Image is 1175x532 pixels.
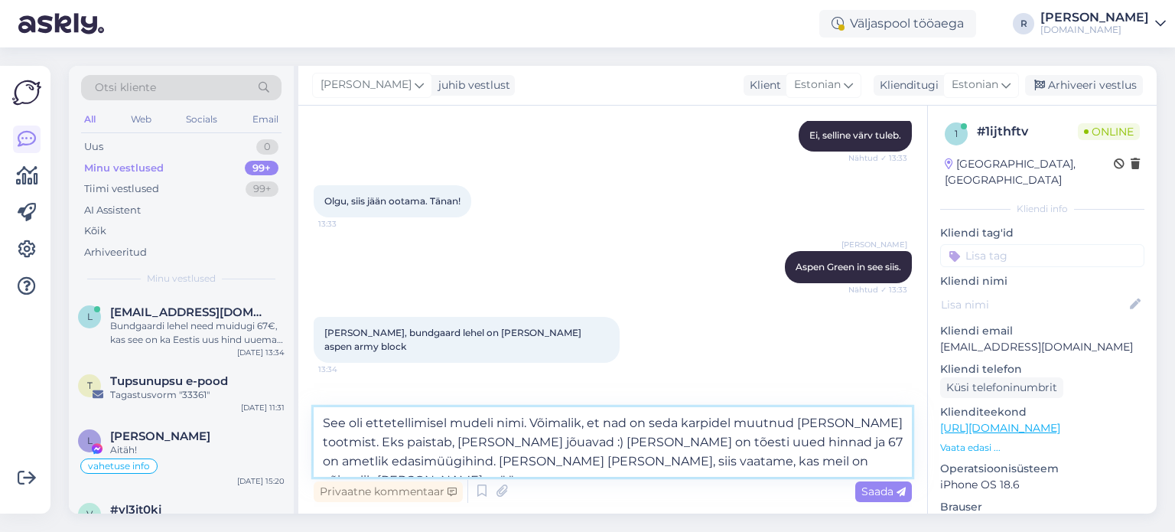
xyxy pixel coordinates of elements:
div: Arhiveeri vestlus [1025,75,1143,96]
div: Küsi telefoninumbrit [940,377,1063,398]
span: Otsi kliente [95,80,156,96]
div: Privaatne kommentaar [314,481,463,502]
div: Uus [84,139,103,155]
span: Estonian [794,77,841,93]
div: Väljaspool tööaega [819,10,976,38]
span: Nähtud ✓ 13:33 [848,152,907,164]
p: iPhone OS 18.6 [940,477,1144,493]
div: Kliendi info [940,202,1144,216]
span: Estonian [952,77,998,93]
div: [DATE] 11:31 [241,402,285,413]
div: AI Assistent [84,203,141,218]
div: Klienditugi [874,77,939,93]
textarea: See oli ettetellimisel mudeli nimi. Võimalik, et nad on seda karpidel muutnud [PERSON_NAME] tootm... [314,407,912,477]
div: Tiimi vestlused [84,181,159,197]
div: Email [249,109,282,129]
p: Vaata edasi ... [940,441,1144,455]
span: lauravanags1@gmail.com [110,305,269,319]
div: [DATE] 13:34 [237,347,285,358]
span: 13:34 [318,364,376,375]
div: Web [128,109,155,129]
span: Aspen Green in see siis. [796,261,901,273]
div: juhib vestlust [432,77,510,93]
div: 99+ [246,181,278,197]
p: Kliendi nimi [940,273,1144,289]
span: vahetuse info [88,462,150,471]
div: [DOMAIN_NAME] [1040,24,1149,36]
span: Online [1078,123,1140,140]
a: [PERSON_NAME][DOMAIN_NAME] [1040,11,1166,36]
span: Saada [861,485,906,498]
div: [PERSON_NAME] [1040,11,1149,24]
p: Kliendi telefon [940,361,1144,377]
div: [DATE] 15:20 [237,475,285,487]
input: Lisa nimi [941,296,1127,313]
p: Kliendi email [940,323,1144,339]
div: Bundgaardi lehel need muidugi 67€, kas see on ka Eestis uus hind uuemal mudelil? [110,319,285,347]
span: Tupsunupsu e-pood [110,374,228,388]
span: v [86,508,93,520]
span: l [87,311,93,322]
div: Minu vestlused [84,161,164,176]
div: 99+ [245,161,278,176]
span: [PERSON_NAME], bundgaard lehel on [PERSON_NAME] aspen army block [324,327,584,352]
div: Aitäh! [110,443,285,457]
span: L [87,435,93,446]
span: Liina Mustjõgi [110,429,210,443]
div: Klient [744,77,781,93]
span: T [87,380,93,391]
p: [EMAIL_ADDRESS][DOMAIN_NAME] [940,339,1144,355]
div: Kõik [84,224,106,239]
div: Socials [183,109,220,129]
a: [URL][DOMAIN_NAME] [940,421,1060,435]
div: [GEOGRAPHIC_DATA], [GEOGRAPHIC_DATA] [945,156,1114,188]
div: Tagastusvorm "33361" [110,388,285,402]
p: Kliendi tag'id [940,225,1144,241]
span: 13:33 [318,218,376,230]
img: Askly Logo [12,78,41,107]
p: Operatsioonisüsteem [940,461,1144,477]
span: 1 [955,128,958,139]
span: Ei, selline värv tuleb. [809,129,901,141]
span: #vl3it0kj [110,503,161,517]
div: # 1ijthftv [977,122,1078,141]
span: [PERSON_NAME] [841,239,907,250]
p: Klienditeekond [940,404,1144,420]
input: Lisa tag [940,244,1144,267]
div: R [1013,13,1034,34]
span: [PERSON_NAME] [321,77,412,93]
div: All [81,109,99,129]
span: Olgu, siis jään ootama. Tänan! [324,195,461,207]
p: Brauser [940,499,1144,515]
span: Nähtud ✓ 13:33 [848,284,907,295]
div: Arhiveeritud [84,245,147,260]
span: Minu vestlused [147,272,216,286]
div: 0 [256,139,278,155]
